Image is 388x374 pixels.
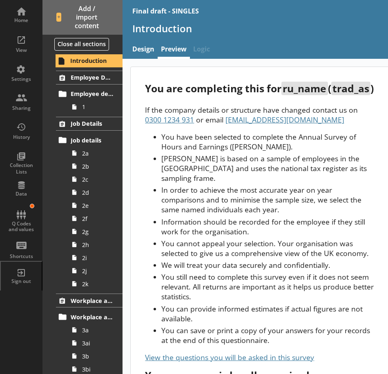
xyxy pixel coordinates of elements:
[82,215,114,223] span: 2f
[69,173,123,186] a: 2c
[56,4,109,30] span: Add / import content
[190,41,213,59] span: Logic
[82,163,114,170] span: 2b
[82,267,114,275] span: 2j
[161,185,375,214] li: In order to achieve the most accurate year on year comparisons and to minimise the sample size, w...
[82,176,114,183] span: 2c
[71,90,114,98] span: Employee details
[225,115,344,125] span: [EMAIL_ADDRESS][DOMAIN_NAME]
[71,136,114,144] span: Job details
[71,120,114,127] span: Job Details
[82,189,114,196] span: 2d
[82,352,114,360] span: 3b
[161,132,375,151] li: You have been selected to complete the Annual Survey of Hours and Earnings ([PERSON_NAME]).
[82,339,114,347] span: 3ai
[7,162,36,175] div: Collection Lists
[69,323,123,336] a: 3a
[7,17,36,24] div: Home
[132,7,199,16] div: Final draft - SINGLES
[60,134,123,290] li: Job details2a2b2c2d2e2f2g2h2i2j2k
[60,87,123,114] li: Employee details1
[7,105,36,111] div: Sharing
[69,251,123,264] a: 2i
[145,352,314,362] span: View the questions you will be asked in this survey
[82,202,114,209] span: 2e
[42,71,123,114] li: Employee DetailsEmployee details1
[56,310,123,323] a: Workplace and Home Postcodes
[54,38,109,51] button: Close all sections
[69,238,123,251] a: 2h
[145,115,194,125] span: 0300 1234 931
[69,212,123,225] a: 2f
[56,294,123,307] a: Workplace and Home Postcodes
[331,82,370,95] span: trad_as
[70,57,114,65] span: Introduction
[71,313,114,321] span: Workplace and Home Postcodes
[82,241,114,249] span: 2h
[56,87,123,100] a: Employee details
[7,191,36,197] div: Data
[69,199,123,212] a: 2e
[7,47,36,53] div: View
[129,41,158,59] a: Design
[7,253,36,260] div: Shortcuts
[69,100,123,114] a: 1
[7,76,36,82] div: Settings
[69,225,123,238] a: 2g
[56,54,123,67] a: Introduction
[82,326,114,334] span: 3a
[69,186,123,199] a: 2d
[158,41,190,59] a: Preview
[69,350,123,363] a: 3b
[7,134,36,140] div: History
[82,103,114,111] span: 1
[161,217,375,236] li: Information should be recorded for the employee if they still work for the organisation.
[82,280,114,288] span: 2k
[161,272,375,301] li: You still need to complete this survey even if it does not seem relevant. All returns are importa...
[69,160,123,173] a: 2b
[281,82,328,95] span: ru_name
[82,254,114,262] span: 2i
[7,278,36,285] div: Sign out
[56,71,123,85] a: Employee Details
[56,134,123,147] a: Job details
[69,264,123,277] a: 2j
[69,336,123,350] a: 3ai
[161,260,375,270] li: We will treat your data securely and confidentially.
[71,297,114,305] span: Workplace and Home Postcodes
[69,277,123,290] a: 2k
[161,154,375,183] li: [PERSON_NAME] is based on a sample of employees in the [GEOGRAPHIC_DATA] and uses the national ta...
[69,147,123,160] a: 2a
[71,73,114,81] span: Employee Details
[82,149,114,157] span: 2a
[145,82,375,95] div: You are completing this for ( )
[82,365,114,373] span: 3bi
[42,117,123,290] li: Job DetailsJob details2a2b2c2d2e2f2g2h2i2j2k
[82,228,114,236] span: 2g
[161,325,375,345] li: You can save or print a copy of your answers for your records at the end of this questionnaire.
[161,238,375,258] li: You cannot appeal your selection. Your organisation was selected to give us a comprehensive view ...
[7,221,36,233] div: Q Codes and values
[161,304,375,323] li: You can provide informed estimates if actual figures are not available.
[56,117,123,131] a: Job Details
